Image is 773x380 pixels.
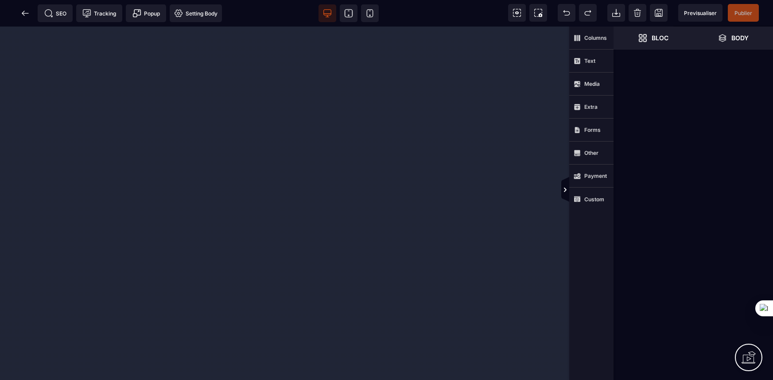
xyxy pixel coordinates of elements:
[174,9,218,18] span: Setting Body
[82,9,116,18] span: Tracking
[652,35,668,41] strong: Bloc
[678,4,723,22] span: Preview
[584,127,601,133] strong: Forms
[693,27,773,50] span: Open Layer Manager
[684,10,717,16] span: Previsualiser
[44,9,66,18] span: SEO
[734,10,752,16] span: Publier
[132,9,160,18] span: Popup
[614,27,693,50] span: Open Blocks
[584,81,600,87] strong: Media
[584,58,595,64] strong: Text
[584,150,598,156] strong: Other
[584,173,607,179] strong: Payment
[508,4,526,22] span: View components
[584,104,598,110] strong: Extra
[731,35,749,41] strong: Body
[584,35,607,41] strong: Columns
[584,196,604,203] strong: Custom
[529,4,547,22] span: Screenshot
